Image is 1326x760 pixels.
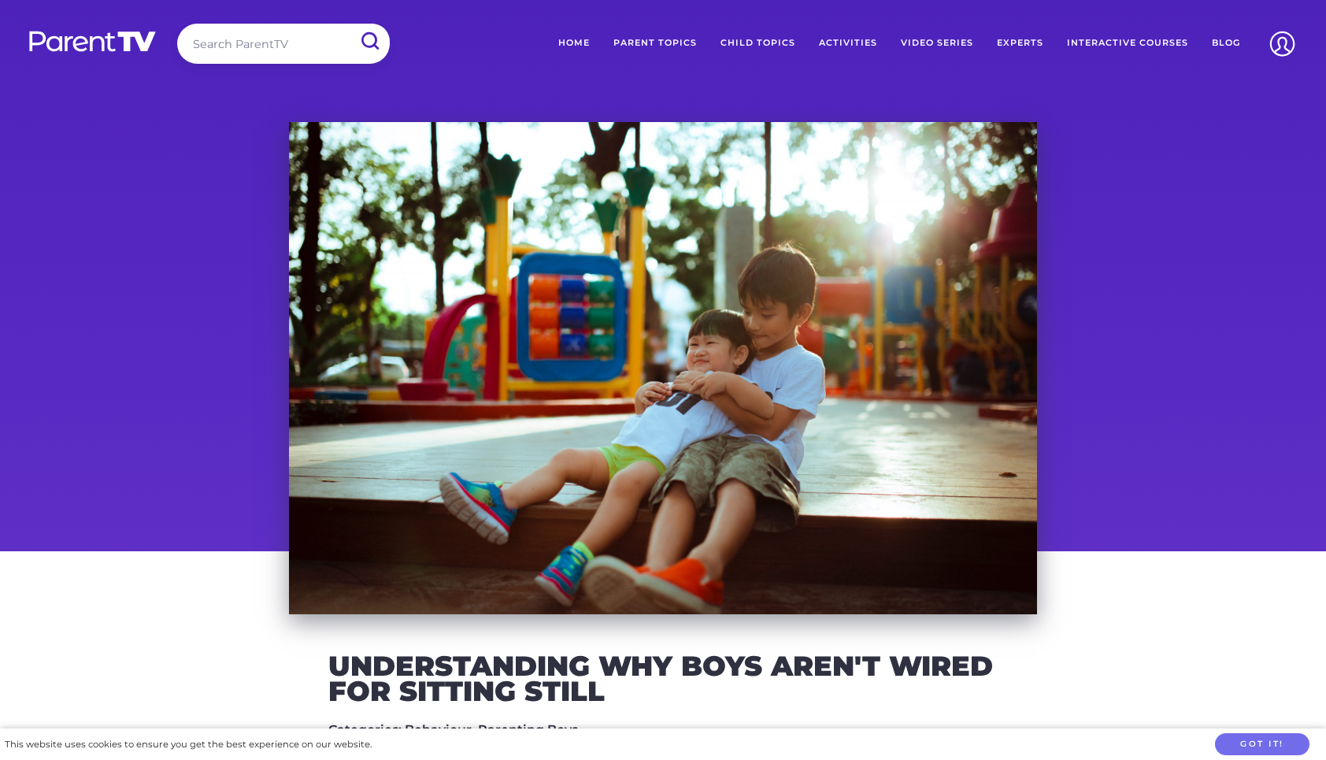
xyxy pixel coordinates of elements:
a: Blog [1200,24,1252,63]
a: Parent Topics [602,24,709,63]
input: Submit [349,24,390,59]
a: Activities [807,24,889,63]
img: Account [1262,24,1302,64]
h2: Understanding Why Boys Aren't Wired for Sitting Still [328,654,998,703]
a: Interactive Courses [1055,24,1200,63]
h5: Categories: Behaviour, Parenting Boys [328,722,998,737]
div: This website uses cookies to ensure you get the best experience on our website. [5,736,372,753]
a: Experts [985,24,1055,63]
a: Video Series [889,24,985,63]
a: Child Topics [709,24,807,63]
input: Search ParentTV [177,24,390,64]
button: Got it! [1215,733,1309,756]
img: parenttv-logo-white.4c85aaf.svg [28,30,157,53]
a: Home [546,24,602,63]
